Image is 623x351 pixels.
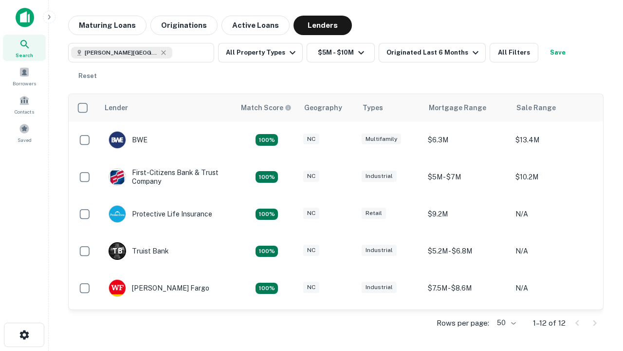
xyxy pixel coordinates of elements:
[511,270,598,307] td: N/A
[241,102,290,113] h6: Match Score
[423,270,511,307] td: $7.5M - $8.6M
[235,94,298,121] th: Capitalize uses an advanced AI algorithm to match your search with the best lender. The match sco...
[256,171,278,183] div: Matching Properties: 2, hasApolloMatch: undefined
[16,51,33,59] span: Search
[109,280,126,296] img: picture
[511,121,598,158] td: $13.4M
[221,16,290,35] button: Active Loans
[3,35,46,61] a: Search
[516,102,556,114] div: Sale Range
[304,102,342,114] div: Geography
[511,233,598,270] td: N/A
[72,66,103,86] button: Reset
[357,94,423,121] th: Types
[256,134,278,146] div: Matching Properties: 2, hasApolloMatch: undefined
[533,317,566,329] p: 1–12 of 12
[362,134,401,145] div: Multifamily
[379,43,486,62] button: Originated Last 6 Months
[423,121,511,158] td: $6.3M
[293,16,352,35] button: Lenders
[109,279,209,297] div: [PERSON_NAME] Fargo
[493,316,517,330] div: 50
[298,94,357,121] th: Geography
[437,317,489,329] p: Rows per page:
[363,102,383,114] div: Types
[362,245,397,256] div: Industrial
[109,242,169,260] div: Truist Bank
[3,91,46,117] a: Contacts
[13,79,36,87] span: Borrowers
[542,43,573,62] button: Save your search to get updates of matches that match your search criteria.
[303,171,319,182] div: NC
[362,208,386,219] div: Retail
[256,246,278,257] div: Matching Properties: 3, hasApolloMatch: undefined
[423,195,511,233] td: $9.2M
[109,168,225,186] div: First-citizens Bank & Trust Company
[85,48,158,57] span: [PERSON_NAME][GEOGRAPHIC_DATA], [GEOGRAPHIC_DATA]
[109,131,147,149] div: BWE
[256,283,278,294] div: Matching Properties: 2, hasApolloMatch: undefined
[150,16,218,35] button: Originations
[574,242,623,289] iframe: Chat Widget
[423,158,511,195] td: $5M - $7M
[68,16,147,35] button: Maturing Loans
[511,94,598,121] th: Sale Range
[386,47,481,58] div: Originated Last 6 Months
[307,43,375,62] button: $5M - $10M
[105,102,128,114] div: Lender
[511,195,598,233] td: N/A
[511,158,598,195] td: $10.2M
[218,43,303,62] button: All Property Types
[303,134,319,145] div: NC
[18,136,32,144] span: Saved
[112,246,122,256] p: T B
[303,282,319,293] div: NC
[3,63,46,89] a: Borrowers
[303,245,319,256] div: NC
[429,102,486,114] div: Mortgage Range
[362,171,397,182] div: Industrial
[16,8,34,27] img: capitalize-icon.png
[109,169,126,185] img: picture
[15,108,34,116] span: Contacts
[256,209,278,220] div: Matching Properties: 2, hasApolloMatch: undefined
[423,233,511,270] td: $5.2M - $6.8M
[362,282,397,293] div: Industrial
[511,307,598,344] td: N/A
[99,94,235,121] th: Lender
[109,132,126,148] img: picture
[241,102,292,113] div: Capitalize uses an advanced AI algorithm to match your search with the best lender. The match sco...
[423,94,511,121] th: Mortgage Range
[423,307,511,344] td: $8.8M
[3,119,46,146] a: Saved
[303,208,319,219] div: NC
[109,206,126,222] img: picture
[490,43,538,62] button: All Filters
[109,205,212,223] div: Protective Life Insurance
